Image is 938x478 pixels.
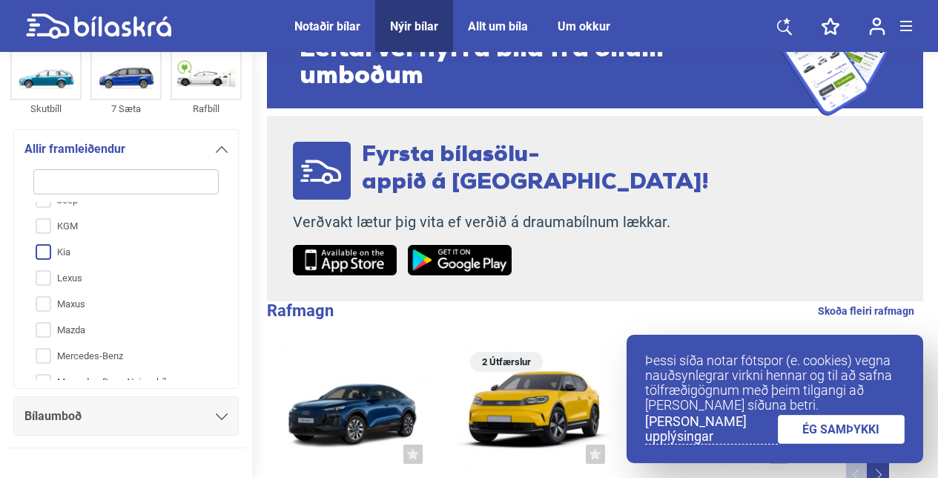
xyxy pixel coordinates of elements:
div: Rafbíll [171,100,242,117]
a: Skoða fleiri rafmagn [818,301,914,321]
p: Þessi síða notar fótspor (e. cookies) vegna nauðsynlegrar virkni hennar og til að safna tölfræðig... [645,353,905,413]
a: Notaðir bílar [294,19,360,33]
span: Allir framleiðendur [24,139,125,160]
div: 7 Sæta [90,100,162,117]
span: Fyrsta bílasölu- appið á [GEOGRAPHIC_DATA]! [362,144,709,194]
div: Skutbíll [10,100,82,117]
a: Nýir bílar [390,19,438,33]
b: Rafmagn [267,301,334,320]
a: [PERSON_NAME] upplýsingar [645,414,778,445]
p: Verðvakt lætur þig vita ef verðið á draumabílnum lækkar. [293,213,709,232]
span: Leitarvél nýrra bíla frá öllum umboðum [300,37,760,91]
a: ÉG SAMÞYKKI [778,415,905,444]
a: Allt um bíla [468,19,528,33]
span: Bílaumboð [24,406,82,427]
a: Um okkur [558,19,610,33]
span: 2 Útfærslur [478,352,535,372]
img: user-login.svg [869,17,885,36]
